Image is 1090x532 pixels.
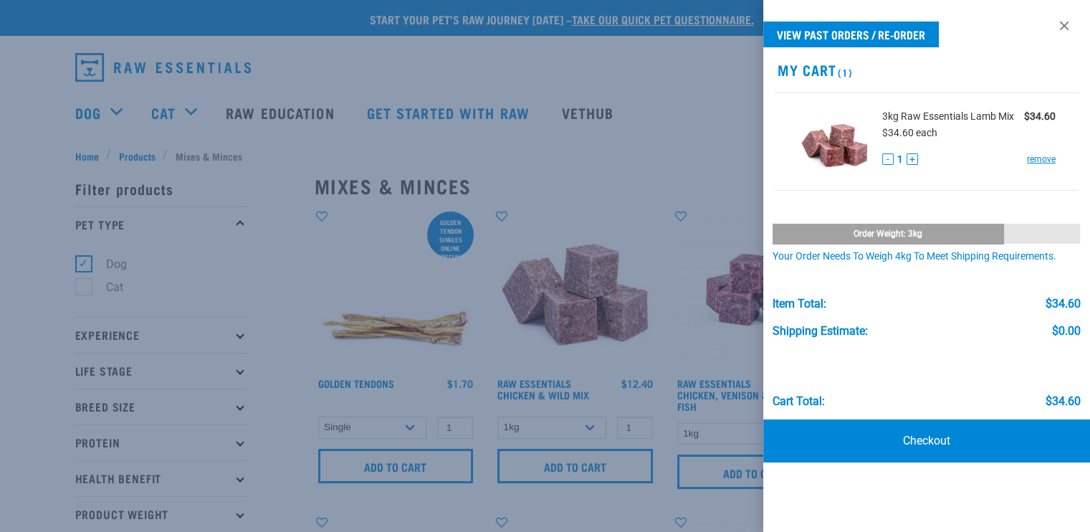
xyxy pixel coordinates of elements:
div: Shipping Estimate: [773,325,868,338]
div: Cart total: [773,395,825,408]
button: + [907,153,918,165]
a: View past orders / re-order [763,22,939,47]
a: Checkout [763,419,1090,462]
strong: $34.60 [1024,110,1056,122]
a: remove [1027,153,1056,166]
div: Your order needs to weigh 4kg to meet shipping requirements. [773,251,1080,262]
div: Item Total: [773,298,826,310]
div: $34.60 [1045,298,1080,310]
span: $34.60 each [882,127,937,138]
div: $34.60 [1045,395,1080,408]
span: 3kg Raw Essentials Lamb Mix [882,109,1014,124]
span: (1) [836,70,852,75]
div: $0.00 [1051,325,1080,338]
div: Order weight: 3kg [773,224,1003,244]
h2: My Cart [763,62,1090,78]
span: 1 [897,152,903,167]
button: - [882,153,894,165]
img: Raw Essentials Lamb Mix [798,105,871,179]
